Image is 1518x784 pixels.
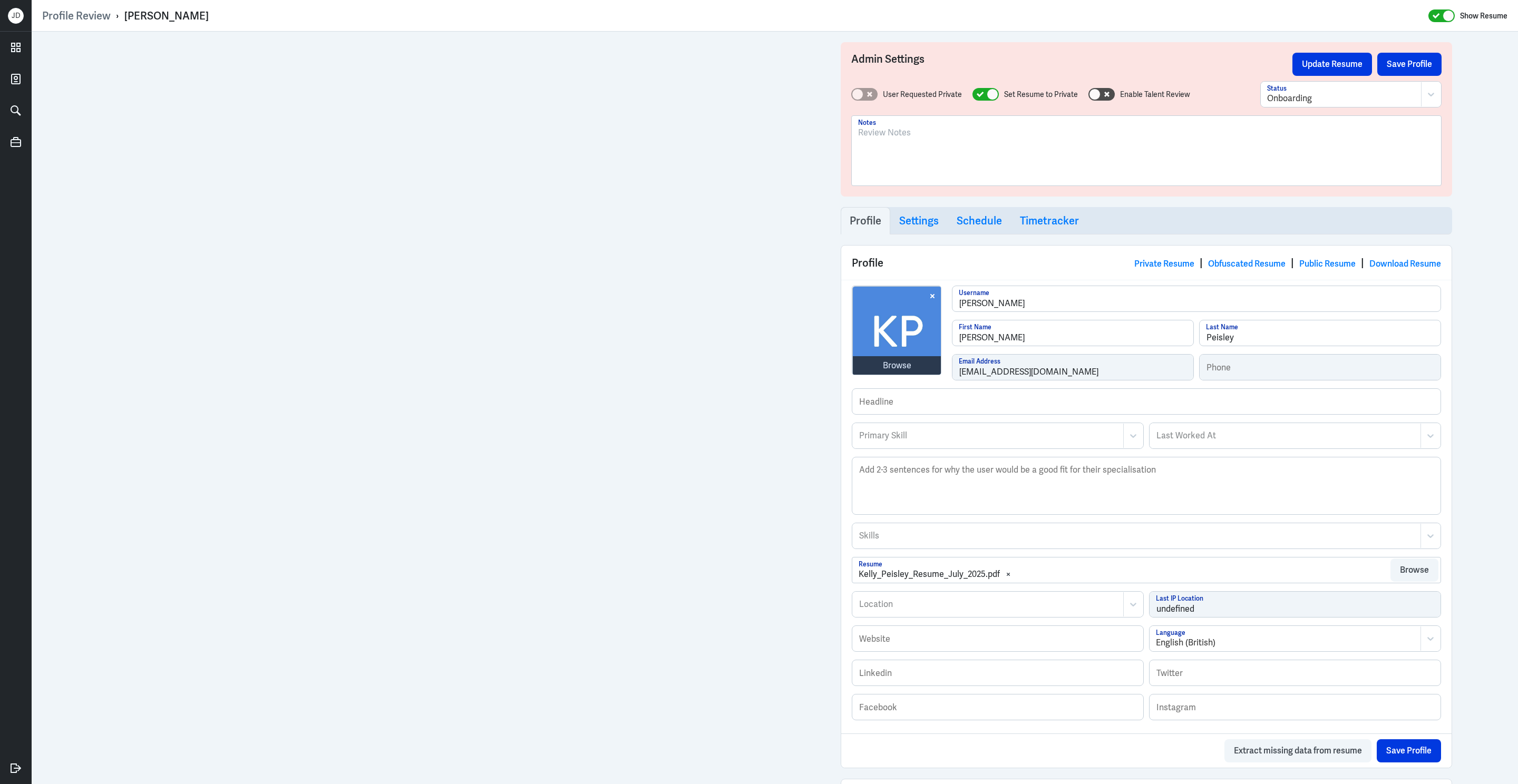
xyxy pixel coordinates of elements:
label: Show Resume [1460,9,1507,23]
div: J D [8,8,24,24]
div: Kelly_Peisley_Resume_July_2025.pdf [859,568,1000,581]
input: Facebook [852,694,1143,720]
input: Phone [1200,355,1441,380]
p: › [111,9,124,23]
h3: Admin Settings [851,53,1292,76]
div: Browse [883,359,911,372]
img: avatar.jpg [853,287,941,375]
button: Browse [1390,558,1438,582]
iframe: https://ppcdn.hiredigital.com/register/3f610918/resumes/537555129/Kelly_Peisley_Resume_July_2025.... [98,42,709,773]
input: Headline [852,389,1441,414]
a: Obfuscated Resume [1208,258,1286,269]
button: Save Profile [1377,739,1441,762]
a: Profile Review [42,9,111,23]
input: Website [852,626,1143,651]
input: First Name [952,320,1193,346]
div: Profile [841,246,1452,280]
button: Save Profile [1377,53,1442,76]
input: Twitter [1150,660,1441,685]
input: Instagram [1150,694,1441,720]
label: User Requested Private [883,89,962,100]
div: | | | [1134,255,1441,271]
input: Email Address [952,355,1193,380]
input: Username [952,286,1441,311]
a: Public Resume [1299,258,1356,269]
h3: Timetracker [1020,214,1079,227]
h3: Settings [899,214,939,227]
a: Private Resume [1134,258,1194,269]
a: Download Resume [1369,258,1441,269]
label: Set Resume to Private [1004,89,1078,100]
label: Enable Talent Review [1120,89,1190,100]
button: Extract missing data from resume [1224,739,1371,762]
div: [PERSON_NAME] [124,9,209,23]
h3: Schedule [957,214,1002,227]
input: Linkedin [852,660,1143,685]
h3: Profile [850,214,881,227]
input: Last IP Location [1150,592,1441,617]
input: Last Name [1200,320,1441,346]
button: Update Resume [1292,53,1372,76]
